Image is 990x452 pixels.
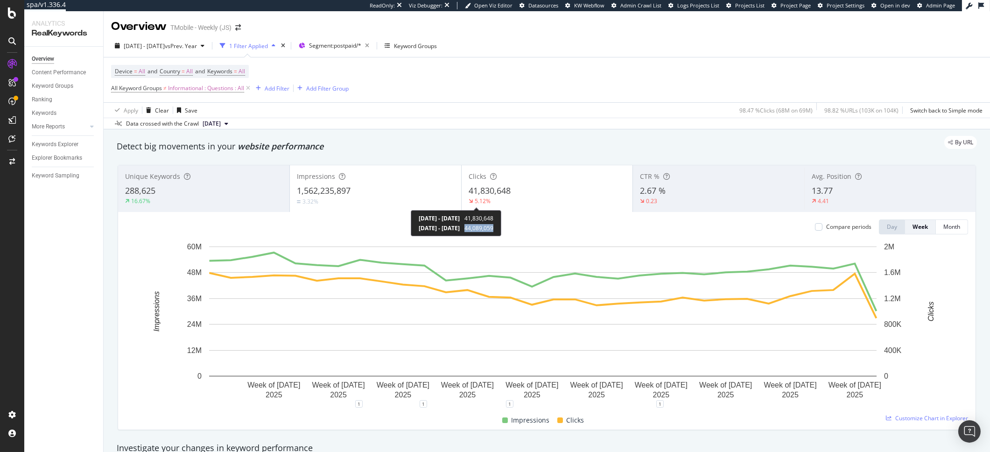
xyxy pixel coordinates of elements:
[111,103,138,118] button: Apply
[182,67,185,75] span: =
[32,95,97,105] a: Ranking
[656,400,664,408] div: 1
[234,67,237,75] span: =
[943,223,960,231] div: Month
[944,136,977,149] div: legacy label
[818,2,864,9] a: Project Settings
[420,400,427,408] div: 1
[155,106,169,114] div: Clear
[111,84,162,92] span: All Keyword Groups
[185,106,197,114] div: Save
[419,214,460,222] span: [DATE] - [DATE]
[235,24,241,31] div: arrow-right-arrow-left
[247,381,300,389] text: Week of [DATE]
[905,219,936,234] button: Week
[32,153,82,163] div: Explorer Bookmarks
[887,223,897,231] div: Day
[884,243,894,251] text: 2M
[32,19,96,28] div: Analytics
[126,242,960,404] svg: A chart.
[32,108,56,118] div: Keywords
[677,2,719,9] span: Logs Projects List
[512,415,550,426] span: Impressions
[465,2,513,9] a: Open Viz Editor
[312,381,365,389] text: Week of [DATE]
[355,400,363,408] div: 1
[640,185,666,196] span: 2.67 %
[266,391,282,399] text: 2025
[884,320,902,328] text: 800K
[134,67,137,75] span: =
[717,391,734,399] text: 2025
[229,42,268,50] div: 1 Filter Applied
[735,2,765,9] span: Projects List
[187,295,202,303] text: 36M
[168,82,244,95] span: Informational : Questions : All
[668,2,719,9] a: Logs Projects List
[635,381,688,389] text: Week of [DATE]
[506,381,558,389] text: Week of [DATE]
[160,67,180,75] span: Country
[306,85,349,92] div: Add Filter Group
[187,268,202,276] text: 48M
[187,243,202,251] text: 60M
[165,42,197,50] span: vs Prev. Year
[955,140,973,145] span: By URL
[170,23,232,32] div: TMobile - Weekly (JS)
[203,120,221,128] span: 2025 Aug. 1st
[871,2,910,9] a: Open in dev
[739,106,813,114] div: 98.47 % Clicks ( 68M on 69M )
[588,391,605,399] text: 2025
[394,42,437,50] div: Keyword Groups
[782,391,799,399] text: 2025
[124,106,138,114] div: Apply
[419,224,460,232] span: [DATE] - [DATE]
[187,320,202,328] text: 24M
[520,2,558,9] a: Datasources
[826,223,871,231] div: Compare periods
[302,198,318,205] div: 3.32%
[772,2,811,9] a: Project Page
[197,372,202,380] text: 0
[818,197,829,205] div: 4.41
[699,381,752,389] text: Week of [DATE]
[653,391,670,399] text: 2025
[910,106,983,114] div: Switch back to Simple mode
[32,140,97,149] a: Keywords Explorer
[147,67,157,75] span: and
[381,38,441,53] button: Keyword Groups
[646,197,657,205] div: 0.23
[827,2,864,9] span: Project Settings
[829,381,881,389] text: Week of [DATE]
[469,172,486,181] span: Clicks
[377,381,429,389] text: Week of [DATE]
[111,38,208,53] button: [DATE] - [DATE]vsPrev. Year
[906,103,983,118] button: Switch back to Simple mode
[32,81,97,91] a: Keyword Groups
[297,200,301,203] img: Equal
[216,38,279,53] button: 1 Filter Applied
[574,2,604,9] span: KW Webflow
[32,28,96,39] div: RealKeywords
[474,2,513,9] span: Open Viz Editor
[475,197,491,205] div: 5.12%
[620,2,661,9] span: Admin Crawl List
[567,415,584,426] span: Clicks
[395,391,412,399] text: 2025
[153,291,161,332] text: Impressions
[958,420,981,443] div: Open Intercom Messenger
[32,140,78,149] div: Keywords Explorer
[207,67,232,75] span: Keywords
[163,84,167,92] span: ≠
[528,2,558,9] span: Datasources
[780,2,811,9] span: Project Page
[824,106,899,114] div: 98.82 % URLs ( 103K on 104K )
[297,185,351,196] span: 1,562,235,897
[295,38,373,53] button: Segment:postpaid/*
[187,346,202,354] text: 12M
[32,171,79,181] div: Keyword Sampling
[195,67,205,75] span: and
[131,197,150,205] div: 16.67%
[115,67,133,75] span: Device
